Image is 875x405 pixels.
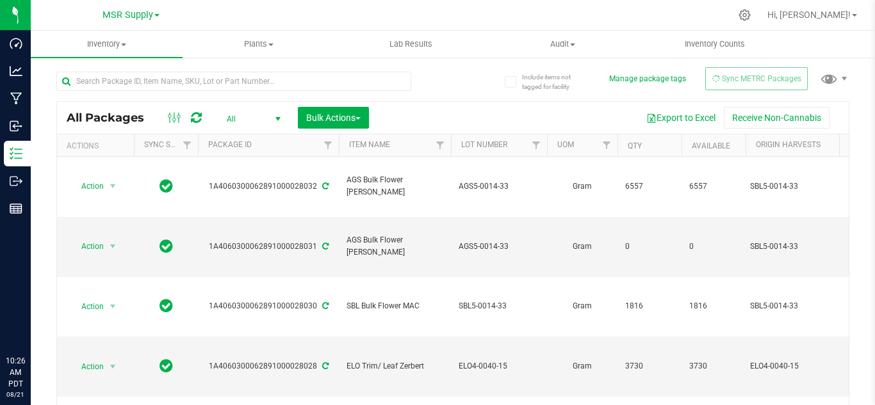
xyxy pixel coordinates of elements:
span: 3730 [625,360,674,372]
span: Sync from Compliance System [320,242,329,251]
inline-svg: Reports [10,202,22,215]
a: Filter [177,134,198,156]
span: 0 [625,241,674,253]
span: 3730 [689,360,738,372]
a: Origin Harvests [756,140,821,149]
span: Gram [555,180,610,193]
span: Hi, [PERSON_NAME]! [767,10,851,20]
inline-svg: Outbound [10,175,22,187]
span: Audit [487,38,638,50]
span: Sync METRC Packages [722,74,801,83]
div: ELO4-0040-15 [750,360,870,372]
span: Action [70,237,104,255]
inline-svg: Analytics [10,65,22,77]
span: 6557 [625,180,674,193]
span: In Sync [159,297,173,315]
inline-svg: Inventory [10,147,22,160]
div: 1A4060300062891000028032 [196,180,341,193]
inline-svg: Manufacturing [10,92,22,105]
div: SBL5-0014-33 [750,180,870,193]
span: 1816 [689,300,738,312]
span: All Packages [67,111,157,125]
span: SBL Bulk Flower MAC [347,300,443,312]
a: UOM [557,140,574,149]
inline-svg: Inbound [10,120,22,132]
span: AGS Bulk Flower [PERSON_NAME] [347,174,443,198]
div: Manage settings [737,9,753,21]
button: Sync METRC Packages [705,67,808,90]
button: Export to Excel [638,107,724,129]
span: AGS Bulk Flower [PERSON_NAME] [347,234,443,258]
button: Receive Non-Cannabis [724,107,830,129]
span: select [105,298,121,315]
iframe: Resource center [13,303,51,341]
p: 08/21 [6,390,25,399]
div: 1A4060300062891000028031 [196,241,341,253]
span: Action [70,358,104,376]
a: Inventory Counts [639,31,790,58]
span: ELO4-0040-15 [459,360,539,372]
span: SBL5-0014-33 [459,300,539,312]
input: Search Package ID, Item Name, SKU, Lot or Part Number... [56,72,411,91]
span: 0 [689,241,738,253]
span: select [105,177,121,195]
span: Action [70,298,104,315]
span: Sync from Compliance System [320,301,329,310]
span: 1816 [625,300,674,312]
span: In Sync [159,177,173,195]
a: Filter [596,134,617,156]
span: MSR Supply [102,10,153,20]
a: Filter [526,134,547,156]
p: 10:26 AM PDT [6,355,25,390]
a: Package ID [208,140,252,149]
a: Audit [487,31,639,58]
span: Gram [555,360,610,372]
span: Lab Results [372,38,450,50]
span: select [105,237,121,255]
a: Plants [183,31,334,58]
a: Sync Status [144,140,193,149]
a: Item Name [349,140,390,149]
a: Qty [628,141,642,150]
span: In Sync [159,357,173,375]
span: Include items not tagged for facility [522,72,586,91]
a: Filter [318,134,339,156]
div: SBL5-0014-33 [750,300,870,312]
a: Lot Number [461,140,507,149]
span: AGS5-0014-33 [459,180,539,193]
span: Action [70,177,104,195]
a: Inventory [31,31,183,58]
span: Sync from Compliance System [320,361,329,370]
a: Lab Results [334,31,486,58]
a: Available [692,141,730,150]
span: Inventory [31,38,183,50]
span: Sync from Compliance System [320,182,329,191]
button: Bulk Actions [298,107,369,129]
div: 1A4060300062891000028030 [196,300,341,312]
span: In Sync [159,237,173,255]
span: Gram [555,300,610,312]
span: Gram [555,241,610,253]
span: select [105,358,121,376]
div: Actions [67,141,129,150]
button: Manage package tags [609,74,686,84]
span: Bulk Actions [306,113,361,123]
div: 1A4060300062891000028028 [196,360,341,372]
span: Plants [183,38,334,50]
span: ELO Trim/ Leaf Zerbert [347,360,443,372]
span: AGS5-0014-33 [459,241,539,253]
div: SBL5-0014-33 [750,241,870,253]
span: 6557 [689,180,738,193]
span: Inventory Counts [667,38,762,50]
a: Filter [430,134,451,156]
inline-svg: Dashboard [10,37,22,50]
